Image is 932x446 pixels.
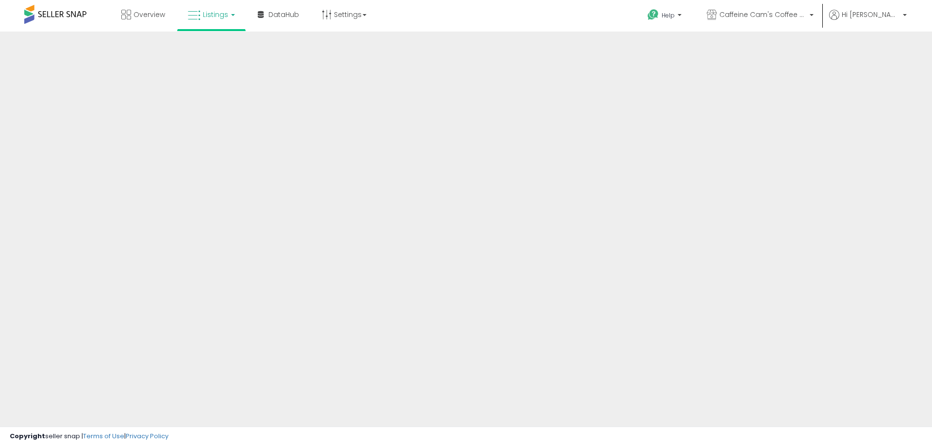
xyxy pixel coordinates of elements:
[10,432,168,441] div: seller snap | |
[640,1,691,32] a: Help
[647,9,659,21] i: Get Help
[10,431,45,441] strong: Copyright
[83,431,124,441] a: Terms of Use
[719,10,807,19] span: Caffeine Cam's Coffee & Candy Company Inc.
[842,10,900,19] span: Hi [PERSON_NAME]
[203,10,228,19] span: Listings
[133,10,165,19] span: Overview
[126,431,168,441] a: Privacy Policy
[829,10,907,32] a: Hi [PERSON_NAME]
[268,10,299,19] span: DataHub
[662,11,675,19] span: Help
